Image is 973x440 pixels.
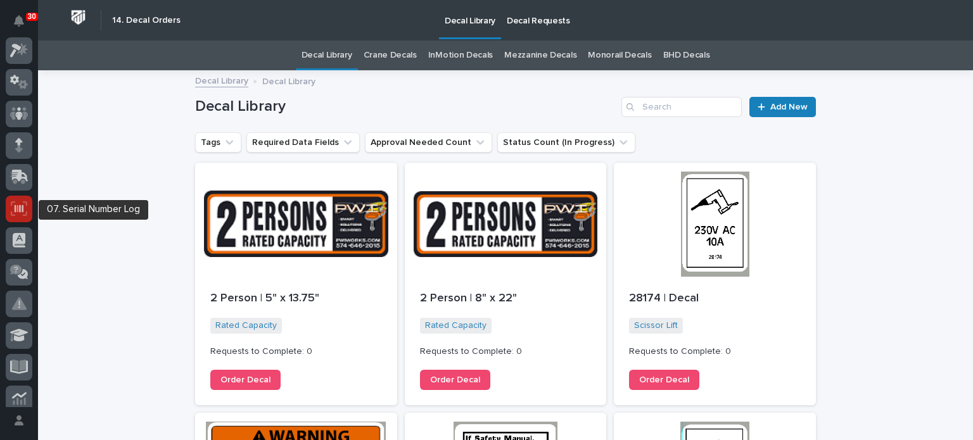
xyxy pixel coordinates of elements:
[195,132,241,153] button: Tags
[770,103,808,111] span: Add New
[195,73,248,87] a: Decal Library
[621,97,742,117] input: Search
[210,346,382,357] p: Requests to Complete: 0
[210,370,281,390] a: Order Decal
[16,15,32,35] div: Notifications30
[302,41,352,70] a: Decal Library
[246,132,360,153] button: Required Data Fields
[614,163,816,405] a: 28174 | DecalScissor Lift Requests to Complete: 0Order Decal
[639,375,689,384] span: Order Decal
[629,292,801,306] p: 28174 | Decal
[365,132,492,153] button: Approval Needed Count
[262,73,315,87] p: Decal Library
[430,375,480,384] span: Order Decal
[634,320,678,331] a: Scissor Lift
[67,6,90,29] img: Workspace Logo
[428,41,493,70] a: InMotion Decals
[749,97,816,117] a: Add New
[663,41,710,70] a: BHD Decals
[629,346,801,357] p: Requests to Complete: 0
[420,292,592,306] p: 2 Person | 8" x 22"
[28,12,36,21] p: 30
[420,370,490,390] a: Order Decal
[215,320,277,331] a: Rated Capacity
[195,97,616,116] h1: Decal Library
[210,292,382,306] p: 2 Person | 5" x 13.75"
[195,163,397,405] a: 2 Person | 5" x 13.75"Rated Capacity Requests to Complete: 0Order Decal
[504,41,576,70] a: Mezzanine Decals
[220,375,270,384] span: Order Decal
[420,346,592,357] p: Requests to Complete: 0
[629,370,699,390] a: Order Decal
[364,41,417,70] a: Crane Decals
[405,163,607,405] a: 2 Person | 8" x 22"Rated Capacity Requests to Complete: 0Order Decal
[588,41,651,70] a: Monorail Decals
[425,320,486,331] a: Rated Capacity
[497,132,635,153] button: Status Count (In Progress)
[112,15,181,26] h2: 14. Decal Orders
[6,8,32,34] button: Notifications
